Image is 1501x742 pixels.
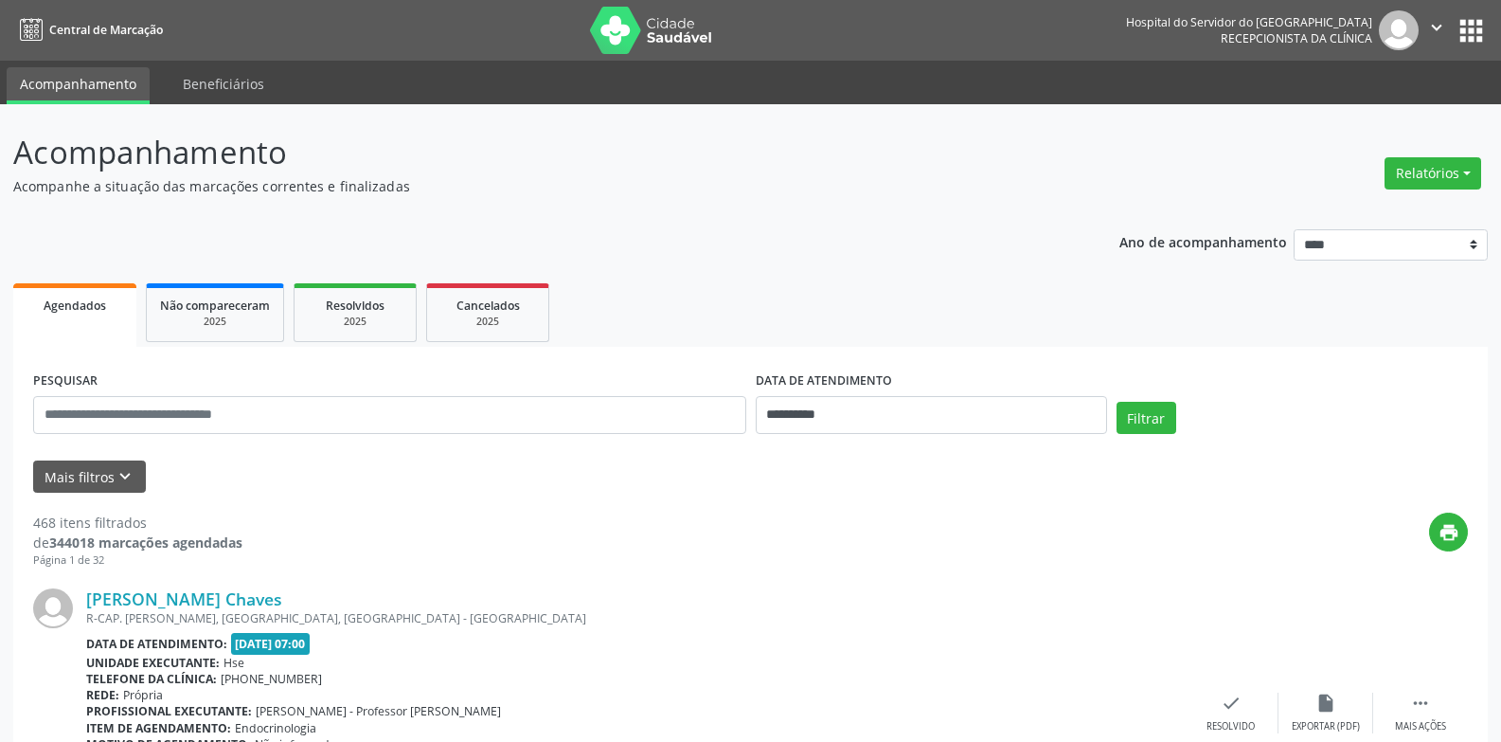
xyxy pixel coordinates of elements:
[33,533,242,552] div: de
[1206,720,1255,733] div: Resolvido
[1119,229,1287,253] p: Ano de acompanhamento
[33,461,146,494] button: Mais filtroskeyboard_arrow_down
[13,176,1045,196] p: Acompanhe a situação das marcações correntes e finalizadas
[256,703,501,719] span: [PERSON_NAME] - Professor [PERSON_NAME]
[1379,10,1419,50] img: img
[33,513,242,533] div: 468 itens filtrados
[1292,720,1360,733] div: Exportar (PDF)
[440,315,535,329] div: 2025
[33,552,242,569] div: Página 1 de 32
[49,22,163,38] span: Central de Marcação
[115,466,135,487] i: keyboard_arrow_down
[1117,402,1176,434] button: Filtrar
[86,610,1184,626] div: R-CAP. [PERSON_NAME], [GEOGRAPHIC_DATA], [GEOGRAPHIC_DATA] - [GEOGRAPHIC_DATA]
[13,14,163,45] a: Central de Marcação
[456,298,520,314] span: Cancelados
[160,298,270,314] span: Não compareceram
[1455,14,1488,47] button: apps
[308,315,402,329] div: 2025
[326,298,384,314] span: Resolvidos
[1385,157,1481,190] button: Relatórios
[231,633,311,655] span: [DATE] 07:00
[223,655,244,671] span: Hse
[160,315,270,329] div: 2025
[49,534,242,552] strong: 344018 marcações agendadas
[1426,17,1447,38] i: 
[756,367,892,396] label: DATA DE ATENDIMENTO
[86,703,252,719] b: Profissional executante:
[33,588,73,628] img: img
[86,720,231,736] b: Item de agendamento:
[1221,30,1372,46] span: Recepcionista da clínica
[86,687,119,703] b: Rede:
[235,720,316,736] span: Endocrinologia
[13,129,1045,176] p: Acompanhamento
[86,588,282,609] a: [PERSON_NAME] Chaves
[1429,513,1468,552] button: print
[86,655,220,671] b: Unidade executante:
[1126,14,1372,30] div: Hospital do Servidor do [GEOGRAPHIC_DATA]
[1410,693,1431,714] i: 
[1438,522,1459,543] i: print
[1419,10,1455,50] button: 
[7,67,150,104] a: Acompanhamento
[86,671,217,687] b: Telefone da clínica:
[1315,693,1336,714] i: insert_drive_file
[1395,720,1446,733] div: Mais ações
[86,636,227,652] b: Data de atendimento:
[221,671,322,687] span: [PHONE_NUMBER]
[170,67,277,100] a: Beneficiários
[123,687,163,703] span: Própria
[33,367,98,396] label: PESQUISAR
[1221,693,1242,714] i: check
[44,298,106,314] span: Agendados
